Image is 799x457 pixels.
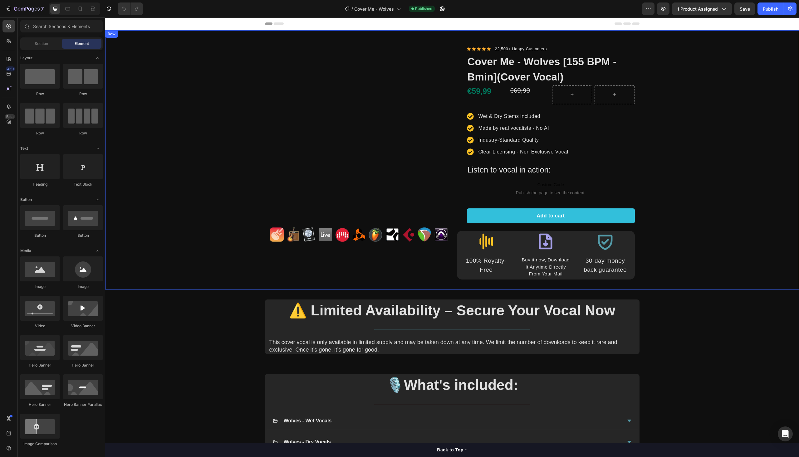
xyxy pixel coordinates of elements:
span: Custom Code [362,163,530,171]
span: Toggle open [93,246,103,256]
div: Beta [5,114,15,119]
p: Industry-Standard Quality [373,119,463,126]
div: Image [20,284,60,289]
div: Video [20,323,60,329]
p: Clear Licensing - Non Exclusive Vocal [373,131,463,138]
p: 100% Royalty-Free [357,239,405,257]
input: Search Sections & Elements [20,20,103,32]
div: Text Block [63,182,103,187]
span: Save [740,6,750,12]
div: Button [20,233,60,238]
div: Row [1,14,12,19]
div: Hero Banner Parallax [63,402,103,407]
div: Row [20,130,60,136]
div: €59,99 [362,68,402,80]
div: Hero Banner [20,402,60,407]
strong: Wolves - Wet Vocals [179,401,227,406]
div: 450 [6,66,15,71]
span: Section [35,41,48,46]
span: Toggle open [93,53,103,63]
div: Row [63,91,103,97]
div: Open Intercom Messenger [778,426,793,441]
strong: ⚠️ Limited Availability – Secure Your Vocal Now [184,285,510,301]
div: Publish [763,6,778,12]
div: Image Comparison [20,441,60,447]
span: Cover Me - Wolves [354,6,394,12]
button: Publish [757,2,784,15]
span: Element [75,41,89,46]
button: Save [734,2,755,15]
span: / [351,6,353,12]
strong: Wolves - Dry Vocals [179,422,226,427]
p: This cover vocal is only available in limited supply and may be taken down at any time. We limit ... [164,321,534,336]
strong: 🎙️What's included: [281,359,413,376]
div: Button [63,233,103,238]
h1: Cover Me - Wolves [155 BPM - Bmin](Cover Vocal) [362,36,530,68]
p: Made by real vocalists - No AI [373,107,463,114]
button: Add to cart [362,191,530,206]
span: Published [415,6,432,12]
img: gempages_531167301748131007-dedb6a5b-143d-4764-b202-854cc865db4a.png [164,209,342,225]
p: 30-day money back guarantee [476,239,524,257]
div: Heading [20,182,60,187]
div: €69,99 [404,68,444,78]
iframe: Design area [105,17,799,457]
div: Add to cart [432,195,460,202]
span: Toggle open [93,143,103,153]
span: Publish the page to see the content. [362,172,530,178]
span: Button [20,197,32,202]
p: Wet & Dry Stems included [373,95,463,103]
div: Undo/Redo [118,2,143,15]
span: Layout [20,55,32,61]
button: 7 [2,2,47,15]
div: Back to Top ↑ [332,429,362,436]
span: Toggle open [93,195,103,205]
span: Text [20,146,28,151]
div: Row [20,91,60,97]
div: Row [63,130,103,136]
p: 7 [41,5,44,12]
span: 1 product assigned [677,6,718,12]
span: Media [20,248,31,254]
button: 1 product assigned [672,2,732,15]
div: Video Banner [63,323,103,329]
h2: Listen to vocal in action: [362,147,530,158]
div: Hero Banner [20,362,60,368]
p: 22,500+ Happy Customers [390,28,442,35]
div: Image [63,284,103,289]
div: Hero Banner [63,362,103,368]
p: Buy it now, Download It Anytime Directly From Your Mail [416,239,465,260]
